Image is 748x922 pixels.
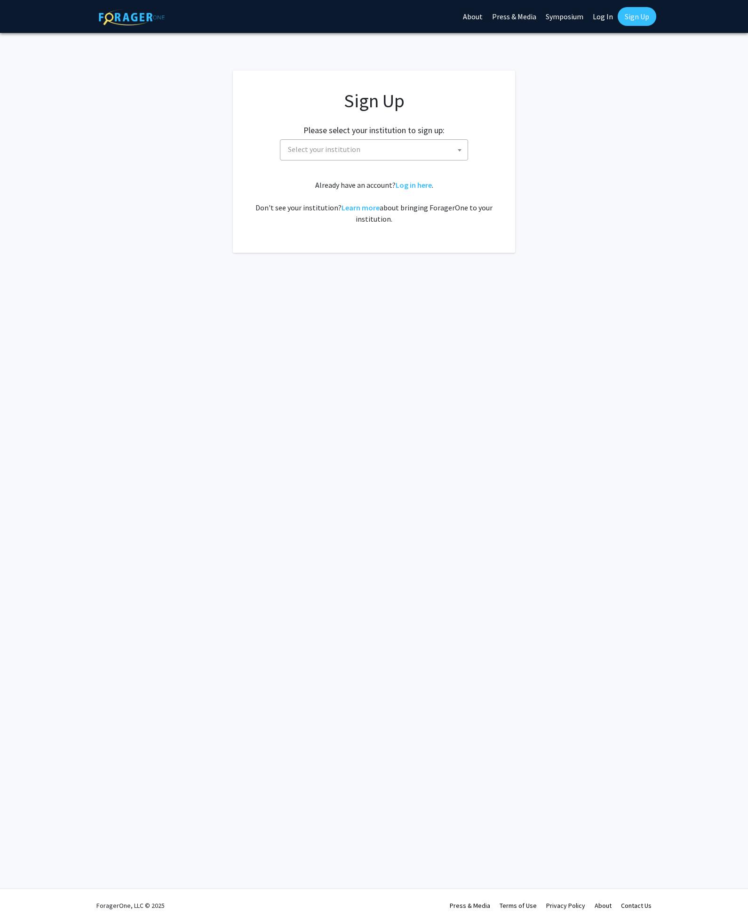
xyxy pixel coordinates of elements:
[450,901,490,910] a: Press & Media
[546,901,585,910] a: Privacy Policy
[288,144,360,154] span: Select your institution
[252,179,496,224] div: Already have an account? . Don't see your institution? about bringing ForagerOne to your institut...
[500,901,537,910] a: Terms of Use
[99,9,165,25] img: ForagerOne Logo
[618,7,656,26] a: Sign Up
[284,140,468,159] span: Select your institution
[396,180,432,190] a: Log in here
[96,889,165,922] div: ForagerOne, LLC © 2025
[252,89,496,112] h1: Sign Up
[342,203,380,212] a: Learn more about bringing ForagerOne to your institution
[621,901,652,910] a: Contact Us
[280,139,468,160] span: Select your institution
[595,901,612,910] a: About
[303,125,445,136] h2: Please select your institution to sign up:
